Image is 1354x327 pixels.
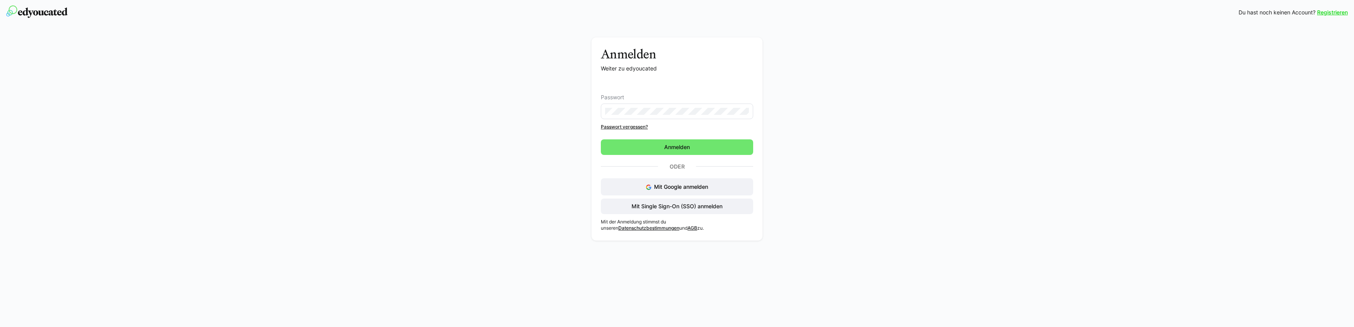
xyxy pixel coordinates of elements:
span: Mit Single Sign-On (SSO) anmelden [630,202,724,210]
a: Passwort vergessen? [601,124,753,130]
button: Anmelden [601,139,753,155]
h3: Anmelden [601,47,753,62]
a: AGB [687,225,697,231]
button: Mit Google anmelden [601,178,753,195]
p: Weiter zu edyoucated [601,65,753,72]
a: Datenschutzbestimmungen [618,225,679,231]
p: Oder [658,161,696,172]
img: edyoucated [6,5,68,18]
button: Mit Single Sign-On (SSO) anmelden [601,199,753,214]
p: Mit der Anmeldung stimmst du unseren und zu. [601,219,753,231]
span: Anmelden [663,143,691,151]
span: Mit Google anmelden [654,183,708,190]
span: Passwort [601,94,624,100]
a: Registrieren [1317,9,1348,16]
span: Du hast noch keinen Account? [1239,9,1316,16]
